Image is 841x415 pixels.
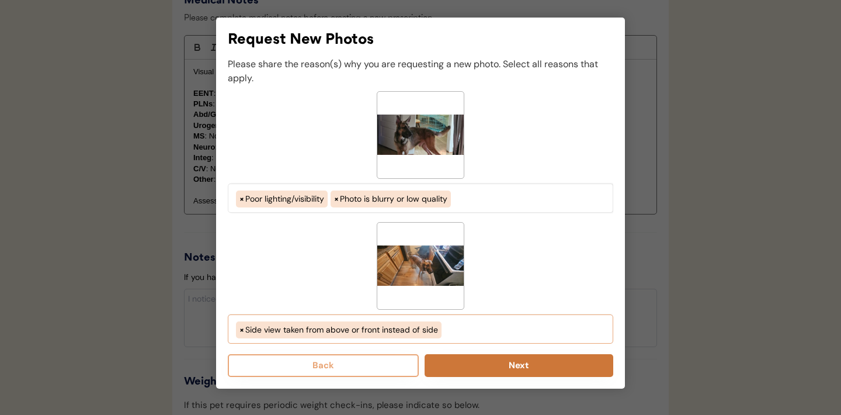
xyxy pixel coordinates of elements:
span: × [239,193,244,205]
div: Request New Photos [228,29,613,51]
li: Side view taken from above or front instead of side [236,321,442,338]
button: Next [425,354,613,377]
img: 1000015952.jpg [377,223,464,309]
li: Photo is blurry or low quality [331,191,451,207]
li: Poor lighting/visibility [236,191,328,207]
div: Please share the reason(s) why you are requesting a new photo. Select all reasons that apply. [228,57,613,85]
button: Back [228,354,419,377]
span: × [334,193,339,205]
span: × [239,324,244,336]
img: 1000015951.jpg [377,92,464,178]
